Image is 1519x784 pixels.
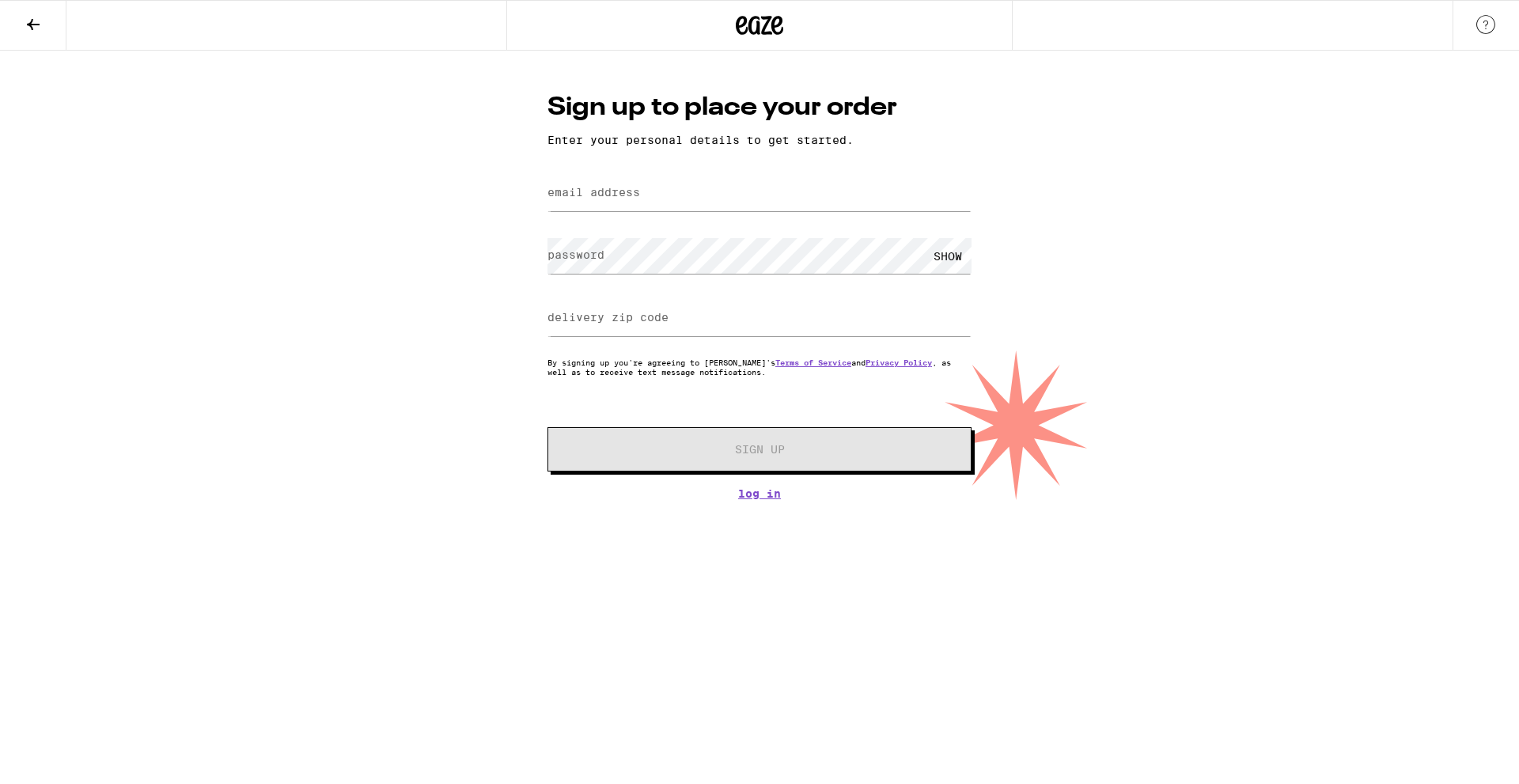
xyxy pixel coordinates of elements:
p: Enter your personal details to get started. [547,134,972,146]
input: delivery zip code [547,301,972,336]
button: Sign Up [547,427,972,472]
h1: Sign up to place your order [547,90,972,126]
span: Sign Up [735,444,785,455]
label: delivery zip code [547,311,669,324]
p: By signing up you're agreeing to [PERSON_NAME]'s and , as well as to receive text message notific... [547,358,972,377]
a: Terms of Service [775,358,851,367]
a: Log In [547,487,972,500]
a: Privacy Policy [866,358,932,367]
label: email address [547,186,640,199]
span: Hi. Need any help? [9,11,114,24]
div: SHOW [924,238,972,274]
label: password [547,248,604,261]
input: email address [547,176,972,211]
